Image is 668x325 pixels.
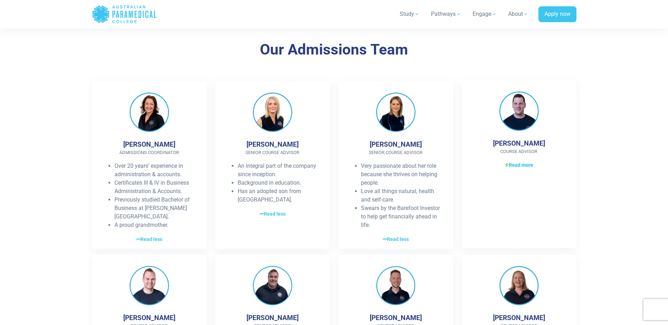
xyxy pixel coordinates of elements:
[246,314,299,322] h4: [PERSON_NAME]
[370,314,422,322] h4: [PERSON_NAME]
[473,148,565,155] span: Course Advisor
[468,4,501,24] a: Engage
[499,91,539,131] img: Peter Stewart
[123,140,175,148] h4: [PERSON_NAME]
[376,266,416,305] img: Milo Dokmanovic
[114,196,195,221] li: Previously studied Bachelor of Business at [PERSON_NAME][GEOGRAPHIC_DATA].
[123,314,175,322] h4: [PERSON_NAME]
[260,210,286,218] span: Read less
[253,266,292,305] img: James O’Hagan
[538,6,576,23] a: Apply now
[130,266,169,305] img: Andrew Cusack
[130,93,169,132] img: Denise Jones
[92,3,157,26] a: Australian Paramedical College
[253,93,292,132] img: Chryss Stone
[114,162,195,179] li: Over 20 years’ experience in administration & accounts.
[504,4,533,24] a: About
[395,4,424,24] a: Study
[350,235,442,243] a: Read less
[361,204,442,229] li: Swears by the Barefoot Investor to help get financially ahead in life.
[114,179,195,196] li: Certificates III & IV in Business Administration & Accounts.
[246,140,299,148] h4: [PERSON_NAME]
[128,41,540,59] h3: Our Admissions Team
[370,140,422,148] h4: [PERSON_NAME]
[103,235,195,243] a: Read less
[238,187,319,204] li: Has an adopted son from [GEOGRAPHIC_DATA].
[238,179,319,187] li: Background in education.
[238,162,319,179] li: An integral part of the company since inception.
[376,93,416,132] img: Samantha Ford
[427,4,466,24] a: Pathways
[499,266,539,305] img: Siobhan Cabarrus
[103,149,195,156] span: Admissions Coordinator
[226,149,319,156] span: Senior Course Advisor
[493,314,545,322] h4: [PERSON_NAME]
[473,161,565,169] a: Read more
[350,149,442,156] span: Senior Course Advisor
[361,187,442,204] li: Love all things natural, health and self-care.
[493,139,545,147] h4: [PERSON_NAME]
[505,161,533,169] span: Read more
[361,162,442,187] li: Very passionate about her role because she thrives on helping people.
[114,221,195,229] li: A proud grandmother.
[226,210,319,218] a: Read less
[136,236,162,243] span: Read less
[383,236,409,243] span: Read less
